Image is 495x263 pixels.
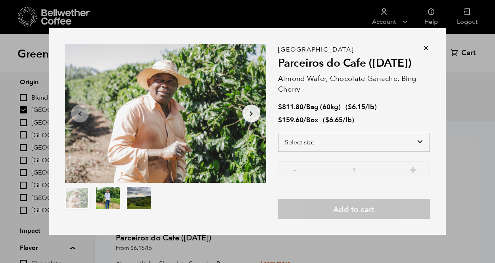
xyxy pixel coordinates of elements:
span: ( ) [345,102,377,111]
bdi: 6.15 [348,102,365,111]
bdi: 6.65 [325,115,343,125]
span: /lb [365,102,374,111]
p: Almond Wafer, Chocolate Ganache, Bing Cherry [278,73,430,95]
span: / [303,115,306,125]
span: Box [306,115,318,125]
span: / [303,102,306,111]
bdi: 159.60 [278,115,303,125]
bdi: 811.80 [278,102,303,111]
span: $ [325,115,329,125]
span: $ [278,102,282,111]
span: $ [278,115,282,125]
button: Add to cart [278,199,430,219]
span: /lb [343,115,352,125]
span: ( ) [323,115,354,125]
span: Bag (60kg) [306,102,341,111]
button: + [408,165,418,173]
button: - [290,165,300,173]
h2: Parceiros do Cafe ([DATE]) [278,57,430,70]
span: $ [348,102,352,111]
